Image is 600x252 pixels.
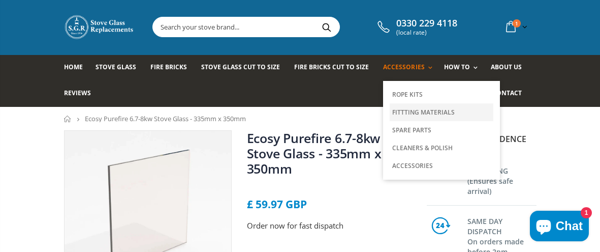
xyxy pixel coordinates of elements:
[64,63,83,71] span: Home
[390,121,493,139] a: Spare Parts
[294,55,376,81] a: Fire Bricks Cut To Size
[150,55,195,81] a: Fire Bricks
[247,129,382,177] a: Ecosy Purefire 6.7-8kw Stove Glass - 335mm x 350mm
[294,63,369,71] span: Fire Bricks Cut To Size
[390,86,493,103] a: Rope Kits
[64,55,90,81] a: Home
[201,55,288,81] a: Stove Glass Cut To Size
[96,55,144,81] a: Stove Glass
[502,17,529,37] a: 1
[444,63,470,71] span: How To
[492,81,529,107] a: Contact
[390,157,493,175] a: Accessories
[513,19,521,27] span: 1
[492,89,522,97] span: Contact
[390,139,493,157] a: Cleaners & Polish
[247,220,415,232] p: Order now for fast dispatch
[444,55,483,81] a: How To
[64,89,91,97] span: Reviews
[467,154,536,197] h3: SECURE PACKAGING (Ensures safe arrival)
[64,116,72,122] a: Home
[96,63,136,71] span: Stove Glass
[383,63,424,71] span: Accessories
[150,63,187,71] span: Fire Bricks
[527,211,592,244] inbox-online-store-chat: Shopify online store chat
[383,55,437,81] a: Accessories
[64,14,135,40] img: Stove Glass Replacement
[85,114,246,123] span: Ecosy Purefire 6.7-8kw Stove Glass - 335mm x 350mm
[153,17,433,37] input: Search your stove brand...
[201,63,280,71] span: Stove Glass Cut To Size
[491,55,529,81] a: About us
[491,63,522,71] span: About us
[315,17,338,37] button: Search
[247,197,307,211] span: £ 59.97 GBP
[390,103,493,121] a: Fittting Materials
[64,81,99,107] a: Reviews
